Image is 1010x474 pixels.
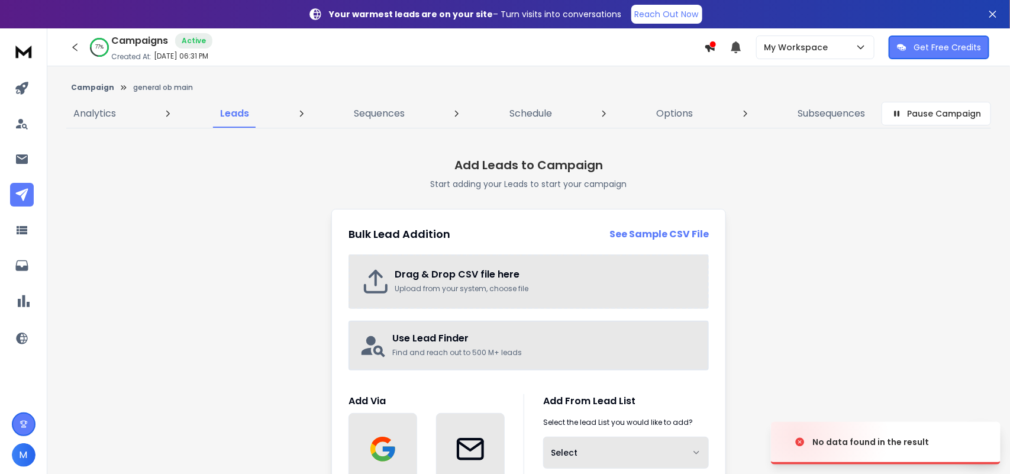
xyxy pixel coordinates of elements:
[392,331,698,346] h2: Use Lead Finder
[154,51,208,61] p: [DATE] 06:31 PM
[221,107,250,121] p: Leads
[392,348,698,357] p: Find and reach out to 500 M+ leads
[12,443,36,467] button: M
[882,102,991,125] button: Pause Campaign
[635,8,699,20] p: Reach Out Now
[330,8,622,20] p: – Turn visits into conversations
[609,227,709,241] a: See Sample CSV File
[551,447,577,459] span: Select
[354,107,405,121] p: Sequences
[790,99,872,128] a: Subsequences
[214,99,257,128] a: Leads
[656,107,693,121] p: Options
[347,99,412,128] a: Sequences
[73,107,116,121] p: Analytics
[543,418,693,427] p: Select the lead List you would like to add?
[349,394,505,408] h1: Add Via
[111,34,168,48] h1: Campaigns
[502,99,559,128] a: Schedule
[649,99,700,128] a: Options
[66,99,123,128] a: Analytics
[631,5,702,24] a: Reach Out Now
[395,267,696,282] h2: Drag & Drop CSV file here
[175,33,212,49] div: Active
[771,410,889,474] img: image
[133,83,193,92] p: general ob main
[349,226,450,243] h2: Bulk Lead Addition
[395,284,696,294] p: Upload from your system, choose file
[431,178,627,190] p: Start adding your Leads to start your campaign
[330,8,493,20] strong: Your warmest leads are on your site
[764,41,832,53] p: My Workspace
[111,52,151,62] p: Created At:
[95,44,104,51] p: 77 %
[509,107,552,121] p: Schedule
[798,107,865,121] p: Subsequences
[889,36,989,59] button: Get Free Credits
[543,394,709,408] h1: Add From Lead List
[812,436,929,448] div: No data found in the result
[71,83,114,92] button: Campaign
[454,157,603,173] h1: Add Leads to Campaign
[914,41,981,53] p: Get Free Credits
[12,40,36,62] img: logo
